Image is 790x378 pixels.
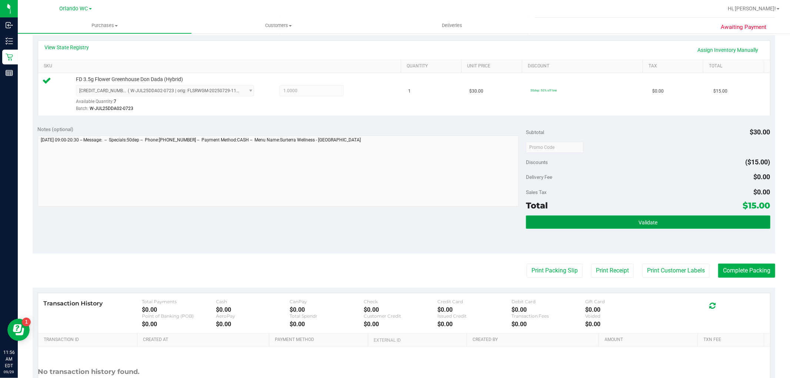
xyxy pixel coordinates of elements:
[290,313,363,319] div: Total Spendr
[290,306,363,313] div: $0.00
[511,321,585,328] div: $0.00
[114,99,116,104] span: 7
[216,321,290,328] div: $0.00
[526,215,770,229] button: Validate
[652,88,664,95] span: $0.00
[437,299,511,304] div: Credit Card
[76,106,89,111] span: Batch:
[216,313,290,319] div: AeroPay
[709,63,761,69] a: Total
[6,69,13,77] inline-svg: Reports
[216,306,290,313] div: $0.00
[713,88,727,95] span: $15.00
[191,18,365,33] a: Customers
[526,200,548,211] span: Total
[746,158,770,166] span: ($15.00)
[432,22,472,29] span: Deliveries
[6,21,13,29] inline-svg: Inbound
[18,22,191,29] span: Purchases
[368,334,467,347] th: External ID
[585,306,659,313] div: $0.00
[142,306,216,313] div: $0.00
[693,44,763,56] a: Assign Inventory Manually
[718,264,775,278] button: Complete Packing
[90,106,133,111] span: W-JUL25DDA02-0723
[6,53,13,61] inline-svg: Retail
[526,155,548,169] span: Discounts
[364,299,437,304] div: Check
[3,349,14,369] p: 11:56 AM EDT
[528,63,640,69] a: Discount
[605,337,695,343] a: Amount
[7,319,30,341] iframe: Resource center
[642,264,710,278] button: Print Customer Labels
[750,128,770,136] span: $30.00
[6,37,13,45] inline-svg: Inventory
[45,44,89,51] a: View State Registry
[473,337,596,343] a: Created By
[142,313,216,319] div: Point of Banking (POB)
[143,337,266,343] a: Created At
[728,6,776,11] span: Hi, [PERSON_NAME]!
[526,129,544,135] span: Subtotal
[365,18,539,33] a: Deliveries
[38,126,74,132] span: Notes (optional)
[364,306,437,313] div: $0.00
[585,321,659,328] div: $0.00
[22,318,31,327] iframe: Resource center unread badge
[437,313,511,319] div: Issued Credit
[585,313,659,319] div: Voided
[216,299,290,304] div: Cash
[721,23,766,31] span: Awaiting Payment
[142,299,216,304] div: Total Payments
[290,321,363,328] div: $0.00
[511,306,585,313] div: $0.00
[639,220,657,225] span: Validate
[409,88,411,95] span: 1
[591,264,634,278] button: Print Receipt
[275,337,365,343] a: Payment Method
[290,299,363,304] div: CanPay
[526,189,547,195] span: Sales Tax
[437,321,511,328] div: $0.00
[526,142,583,153] input: Promo Code
[44,337,134,343] a: Transaction ID
[437,306,511,313] div: $0.00
[76,96,263,111] div: Available Quantity:
[527,264,583,278] button: Print Packing Slip
[526,174,552,180] span: Delivery Fee
[3,369,14,375] p: 09/29
[649,63,700,69] a: Tax
[530,88,557,92] span: 50dep: 50% off line
[511,313,585,319] div: Transaction Fees
[18,18,191,33] a: Purchases
[142,321,216,328] div: $0.00
[511,299,585,304] div: Debit Card
[60,6,88,12] span: Orlando WC
[76,76,183,83] span: FD 3.5g Flower Greenhouse Don Dada (Hybrid)
[704,337,761,343] a: Txn Fee
[44,63,398,69] a: SKU
[364,313,437,319] div: Customer Credit
[407,63,459,69] a: Quantity
[467,63,519,69] a: Unit Price
[754,188,770,196] span: $0.00
[585,299,659,304] div: Gift Card
[743,200,770,211] span: $15.00
[469,88,483,95] span: $30.00
[364,321,437,328] div: $0.00
[754,173,770,181] span: $0.00
[192,22,365,29] span: Customers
